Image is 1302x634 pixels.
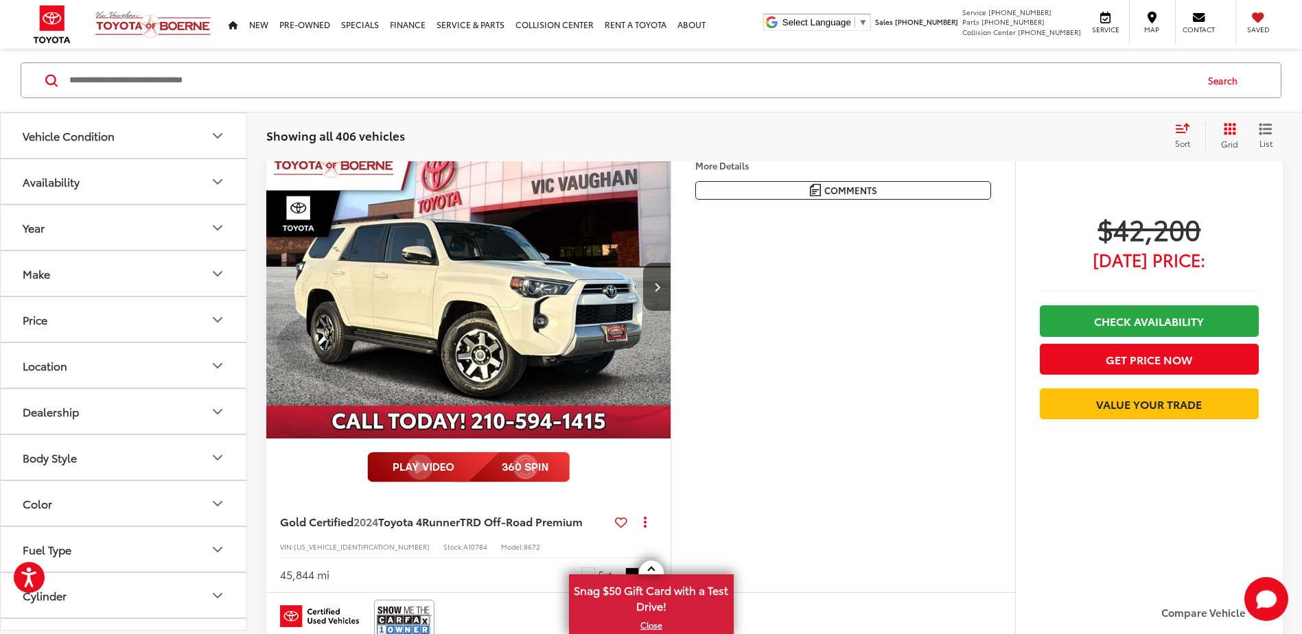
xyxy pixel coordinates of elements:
[875,16,893,27] span: Sales
[501,541,524,552] span: Model:
[209,495,226,512] div: Color
[23,405,79,418] div: Dealership
[280,541,294,552] span: VIN:
[895,16,958,27] span: [PHONE_NUMBER]
[1,113,248,158] button: Vehicle ConditionVehicle Condition
[23,543,71,556] div: Fuel Type
[209,220,226,236] div: Year
[280,567,329,583] div: 45,844 mi
[266,134,672,438] a: 2024 Toyota 4Runner TRD Off-Road Premium2024 Toyota 4Runner TRD Off-Road Premium2024 Toyota 4Runn...
[23,221,45,234] div: Year
[1,251,248,296] button: MakeMake
[1195,63,1257,97] button: Search
[1,573,248,618] button: CylinderCylinder
[1243,25,1273,34] span: Saved
[209,449,226,466] div: Body Style
[23,359,67,372] div: Location
[378,513,460,529] span: Toyota 4Runner
[644,516,647,527] span: dropdown dots
[962,27,1016,37] span: Collision Center
[280,605,359,627] img: Toyota Certified Used Vehicles
[209,266,226,282] div: Make
[266,134,672,438] div: 2024 Toyota 4Runner TRD Off-Road Premium 0
[23,451,77,464] div: Body Style
[695,181,991,200] button: Comments
[1259,137,1272,149] span: List
[782,17,868,27] a: Select Language​
[353,513,378,529] span: 2024
[1,389,248,434] button: DealershipDealership
[95,10,211,38] img: Vic Vaughan Toyota of Boerne
[1248,122,1283,150] button: List View
[1018,27,1081,37] span: [PHONE_NUMBER]
[859,17,868,27] span: ▼
[810,184,821,196] img: Comments
[1040,344,1259,375] button: Get Price Now
[570,576,732,618] span: Snag $50 Gift Card with a Test Drive!
[460,513,583,529] span: TRD Off-Road Premium
[1183,25,1215,34] span: Contact
[443,541,463,552] span: Stock:
[209,541,226,558] div: Fuel Type
[782,17,851,27] span: Select Language
[695,161,991,170] h4: More Details
[988,7,1051,17] span: [PHONE_NUMBER]
[68,64,1195,97] input: Search by Make, Model, or Keyword
[1244,577,1288,621] svg: Start Chat
[1,343,248,388] button: LocationLocation
[23,313,47,326] div: Price
[209,312,226,328] div: Price
[1,297,248,342] button: PricePrice
[1,159,248,204] button: AvailabilityAvailability
[1040,305,1259,336] a: Check Availability
[209,128,226,144] div: Vehicle Condition
[1161,607,1269,620] label: Compare Vehicle
[1205,122,1248,150] button: Grid View
[524,541,540,552] span: 8672
[962,7,986,17] span: Service
[1040,253,1259,266] span: [DATE] Price:
[23,497,52,510] div: Color
[1,481,248,526] button: ColorColor
[209,357,226,374] div: Location
[266,134,672,439] img: 2024 Toyota 4Runner TRD Off-Road Premium
[1,527,248,572] button: Fuel TypeFuel Type
[1137,25,1167,34] span: Map
[1221,138,1238,150] span: Grid
[266,127,405,143] span: Showing all 406 vehicles
[23,267,50,280] div: Make
[23,129,115,142] div: Vehicle Condition
[1090,25,1121,34] span: Service
[643,263,671,311] button: Next image
[1168,122,1205,150] button: Select sort value
[981,16,1045,27] span: [PHONE_NUMBER]
[1040,388,1259,419] a: Value Your Trade
[294,541,430,552] span: [US_VEHICLE_IDENTIFICATION_NUMBER]
[209,403,226,420] div: Dealership
[23,175,80,188] div: Availability
[1175,137,1190,149] span: Sort
[1244,577,1288,621] button: Toggle Chat Window
[824,184,877,197] span: Comments
[1,205,248,250] button: YearYear
[209,587,226,604] div: Cylinder
[962,16,979,27] span: Parts
[1040,211,1259,246] span: $42,200
[463,541,487,552] span: A10784
[633,510,657,534] button: Actions
[280,513,353,529] span: Gold Certified
[1,435,248,480] button: Body StyleBody Style
[23,589,67,602] div: Cylinder
[280,514,609,529] a: Gold Certified2024Toyota 4RunnerTRD Off-Road Premium
[367,452,570,482] img: full motion video
[209,174,226,190] div: Availability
